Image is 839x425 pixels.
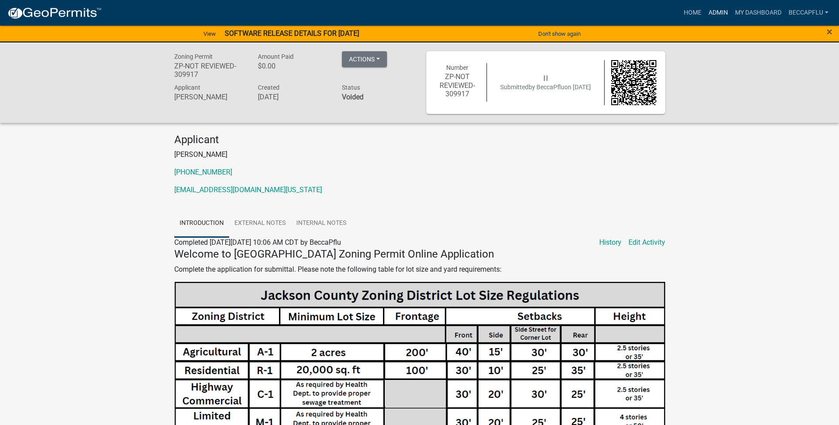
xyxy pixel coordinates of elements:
h6: $0.00 [258,62,329,70]
a: Introduction [174,209,229,238]
h4: Welcome to [GEOGRAPHIC_DATA] Zoning Permit Online Application [174,248,665,261]
span: Submitted on [DATE] [500,83,591,91]
span: Zoning Permit [174,53,213,60]
span: × [827,26,832,38]
span: | | [544,74,548,81]
span: Created [258,84,280,91]
button: Close [827,27,832,37]
a: Edit Activity [628,237,665,248]
a: My Dashboard [732,4,785,21]
a: [PHONE_NUMBER] [174,168,232,176]
span: Completed [DATE][DATE] 10:06 AM CDT by BeccaPflu [174,238,341,247]
a: [EMAIL_ADDRESS][DOMAIN_NAME][US_STATE] [174,186,322,194]
a: History [599,237,621,248]
img: QR code [611,60,656,105]
h6: [DATE] [258,93,329,101]
a: Admin [705,4,732,21]
a: Home [680,4,705,21]
a: BeccaPflu [785,4,832,21]
h6: [PERSON_NAME] [174,93,245,101]
button: Don't show again [535,27,584,41]
button: Actions [342,51,387,67]
span: Applicant [174,84,200,91]
strong: SOFTWARE RELEASE DETAILS FOR [DATE] [225,29,359,38]
h6: ZP-NOT REVIEWED-309917 [174,62,245,79]
strong: Voided [342,93,364,101]
a: External Notes [229,209,291,238]
span: by BeccaPflu [529,83,564,91]
span: Status [342,84,360,91]
span: Number [446,64,468,71]
a: View [200,27,219,41]
h6: ZP-NOT REVIEWED-309917 [435,72,480,98]
a: Internal Notes [291,209,352,238]
h4: Applicant [174,133,665,146]
p: [PERSON_NAME] [174,149,665,160]
p: Complete the application for submittal. Please note the following table for lot size and yard req... [174,264,665,275]
span: Amount Paid [258,53,294,60]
